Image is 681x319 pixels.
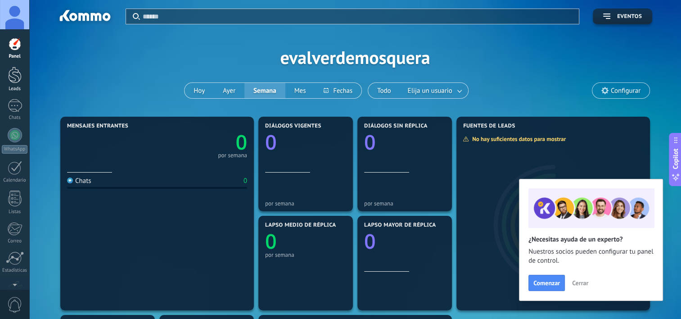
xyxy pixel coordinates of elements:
div: Leads [2,86,28,92]
button: Eventos [593,9,652,24]
button: Elija un usuario [400,83,468,98]
div: por semana [265,251,346,258]
div: por semana [218,153,247,158]
div: por semana [265,200,346,207]
span: Elija un usuario [406,85,454,97]
div: Chats [2,115,28,121]
a: 0 [157,128,247,156]
button: Fechas [315,83,361,98]
div: No hay suficientes datos para mostrar [463,135,572,143]
span: Copilot [671,149,680,169]
text: 0 [265,228,277,255]
h2: ¿Necesitas ayuda de un experto? [528,235,654,244]
span: Diálogos sin réplica [364,123,428,129]
div: Correo [2,238,28,244]
span: Nuestros socios pueden configurar tu panel de control. [528,247,654,265]
text: 0 [235,128,247,156]
span: Diálogos vigentes [265,123,321,129]
div: Chats [67,177,91,185]
span: Cerrar [572,280,588,286]
button: Todo [368,83,400,98]
div: Listas [2,209,28,215]
text: 0 [364,128,376,156]
text: 0 [364,228,376,255]
img: Chats [67,178,73,183]
button: Ayer [214,83,244,98]
div: por semana [364,200,445,207]
button: Comenzar [528,275,565,291]
button: Semana [244,83,285,98]
span: Eventos [617,14,642,20]
div: 0 [244,177,247,185]
div: Estadísticas [2,268,28,273]
span: Comenzar [533,280,560,286]
button: Mes [285,83,315,98]
span: Fuentes de leads [463,123,515,129]
span: Mensajes entrantes [67,123,128,129]
text: 0 [265,128,277,156]
span: Lapso medio de réplica [265,222,336,228]
div: Panel [2,54,28,59]
button: Hoy [185,83,214,98]
span: Lapso mayor de réplica [364,222,436,228]
div: WhatsApp [2,145,27,154]
span: Configurar [611,87,640,95]
div: Calendario [2,178,28,183]
button: Cerrar [568,276,592,290]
